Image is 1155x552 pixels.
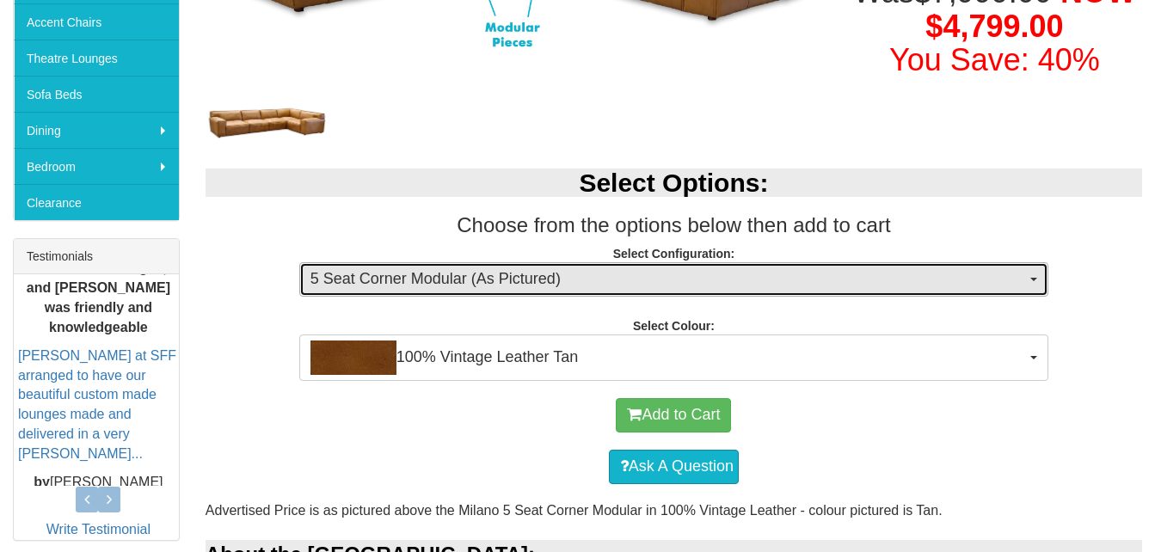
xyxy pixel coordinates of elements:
a: Ask A Question [609,450,739,484]
span: 5 Seat Corner Modular (As Pictured) [310,268,1026,291]
div: Testimonials [14,239,179,274]
a: Dining [14,112,179,148]
a: Clearance [14,184,179,220]
strong: Select Colour: [633,319,715,333]
button: Add to Cart [616,398,731,432]
strong: Select Configuration: [613,247,735,261]
a: [PERSON_NAME] at SFF arranged to have our beautiful custom made lounges made and delivered in a v... [18,348,176,461]
font: You Save: 40% [889,42,1100,77]
span: 100% Vintage Leather Tan [310,340,1026,375]
a: Accent Chairs [14,3,179,40]
button: 100% Vintage Leather Tan100% Vintage Leather Tan [299,334,1048,381]
p: [PERSON_NAME] [18,473,179,493]
h3: Choose from the options below then add to cart [206,214,1142,236]
b: Select Options: [579,169,768,197]
a: Theatre Lounges [14,40,179,76]
img: 100% Vintage Leather Tan [310,340,396,375]
a: Sofa Beds [14,76,179,112]
b: We love the lounges, and [PERSON_NAME] was friendly and knowledgeable [27,261,170,335]
a: Bedroom [14,148,179,184]
button: 5 Seat Corner Modular (As Pictured) [299,262,1048,297]
a: Write Testimonial [46,522,151,537]
b: by [34,475,50,489]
